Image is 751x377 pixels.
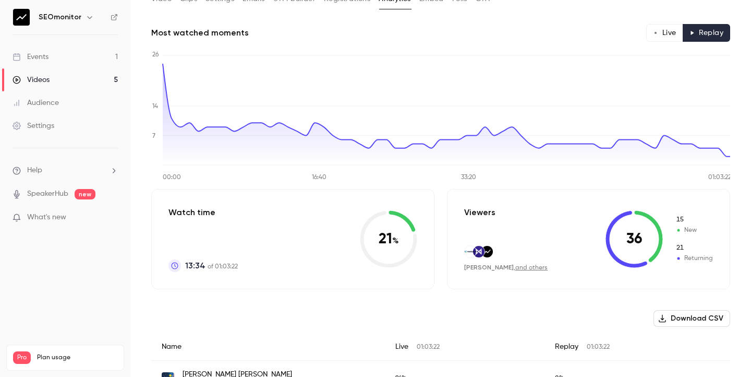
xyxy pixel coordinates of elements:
button: Live [646,24,683,42]
tspan: 01:03:22 [708,174,731,181]
span: [PERSON_NAME] [464,264,514,271]
p: of 01:03:22 [185,260,238,272]
img: evoluted.email [465,251,476,253]
img: SEOmonitor [13,9,30,26]
p: Viewers [464,206,495,219]
div: Videos [13,75,50,85]
tspan: 26 [152,52,159,58]
span: 01:03:22 [587,344,610,350]
tspan: 33:20 [461,174,476,181]
div: Settings [13,121,54,131]
h6: SEOmonitor [39,12,81,22]
div: Name [151,333,385,361]
span: Help [27,165,42,176]
span: Returning [675,243,713,253]
span: Plan usage [37,354,117,362]
tspan: 16:40 [312,174,326,181]
span: 13:34 [185,260,205,272]
button: Download CSV [653,310,730,327]
div: Events [13,52,49,62]
tspan: 7 [152,133,155,139]
img: limitless.ro [473,246,484,257]
span: New [675,215,713,225]
iframe: Noticeable Trigger [105,213,118,222]
span: Returning [675,254,713,263]
div: Replay [544,333,730,361]
tspan: 00:00 [163,174,181,181]
span: 01:03:22 [417,344,440,350]
a: and others [515,265,548,271]
span: New [675,226,713,235]
div: Live [385,333,544,361]
tspan: 14 [152,103,158,110]
li: help-dropdown-opener [13,165,118,176]
div: , [464,263,548,272]
h2: Most watched moments [151,27,249,39]
a: SpeakerHub [27,188,68,199]
img: seomonitor.com [481,246,493,257]
button: Replay [683,24,730,42]
span: new [75,189,95,199]
div: Audience [13,98,59,108]
span: Pro [13,351,31,364]
p: Watch time [168,206,238,219]
span: What's new [27,212,66,223]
